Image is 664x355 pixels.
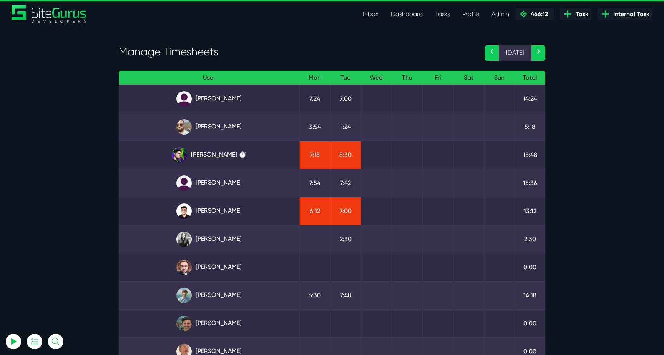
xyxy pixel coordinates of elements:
span: Task [573,10,588,19]
td: 7:42 [330,169,361,197]
th: Mon [299,71,330,85]
td: 15:36 [515,169,545,197]
td: 7:48 [330,281,361,309]
span: Internal Task [610,10,649,19]
th: User [119,71,299,85]
a: Task [560,8,591,20]
td: 1:24 [330,113,361,141]
th: Fri [422,71,453,85]
th: Sun [484,71,515,85]
a: ‹ [485,45,499,61]
a: [PERSON_NAME] ⏱️ [125,147,293,163]
th: Wed [361,71,392,85]
a: 466:12 [515,8,554,20]
img: default_qrqg0b.png [176,91,192,107]
a: Inbox [357,7,385,22]
th: Sat [453,71,484,85]
a: [PERSON_NAME] [125,119,293,135]
img: rgqpcqpgtbr9fmz9rxmm.jpg [176,232,192,247]
img: tfogtqcjwjterk6idyiu.jpg [176,260,192,275]
img: tkl4csrki1nqjgf0pb1z.png [176,288,192,303]
a: Dashboard [385,7,429,22]
td: 14:18 [515,281,545,309]
td: 0:00 [515,309,545,337]
a: [PERSON_NAME] [125,260,293,275]
td: 2:30 [515,225,545,253]
a: [PERSON_NAME] [125,203,293,219]
a: › [531,45,545,61]
td: 3:54 [299,113,330,141]
th: Thu [392,71,422,85]
th: Tue [330,71,361,85]
td: 2:30 [330,225,361,253]
span: 466:12 [528,10,548,18]
td: 13:12 [515,197,545,225]
td: 5:18 [515,113,545,141]
td: 7:18 [299,141,330,169]
a: [PERSON_NAME] [125,288,293,303]
td: 7:24 [299,85,330,113]
a: Profile [456,7,485,22]
a: [PERSON_NAME] [125,91,293,107]
td: 7:54 [299,169,330,197]
a: Admin [485,7,515,22]
td: 6:12 [299,197,330,225]
img: xv1kmavyemxtguplm5ir.png [176,203,192,219]
a: [PERSON_NAME] [125,316,293,331]
img: default_qrqg0b.png [176,175,192,191]
img: ublsy46zpoyz6muduycb.jpg [176,119,192,135]
td: 8:30 [330,141,361,169]
img: rxuxidhawjjb44sgel4e.png [172,147,187,163]
td: 15:48 [515,141,545,169]
img: esb8jb8dmrsykbqurfoz.jpg [176,316,192,331]
td: 7:00 [330,197,361,225]
th: Total [515,71,545,85]
a: [PERSON_NAME] [125,175,293,191]
a: SiteGurus [12,5,87,23]
span: [DATE] [499,45,531,61]
a: Tasks [429,7,456,22]
td: 7:00 [330,85,361,113]
a: Internal Task [598,8,652,20]
img: Sitegurus Logo [12,5,87,23]
h3: Manage Timesheets [119,45,473,58]
td: 14:24 [515,85,545,113]
td: 0:00 [515,253,545,281]
td: 6:30 [299,281,330,309]
a: [PERSON_NAME] [125,232,293,247]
